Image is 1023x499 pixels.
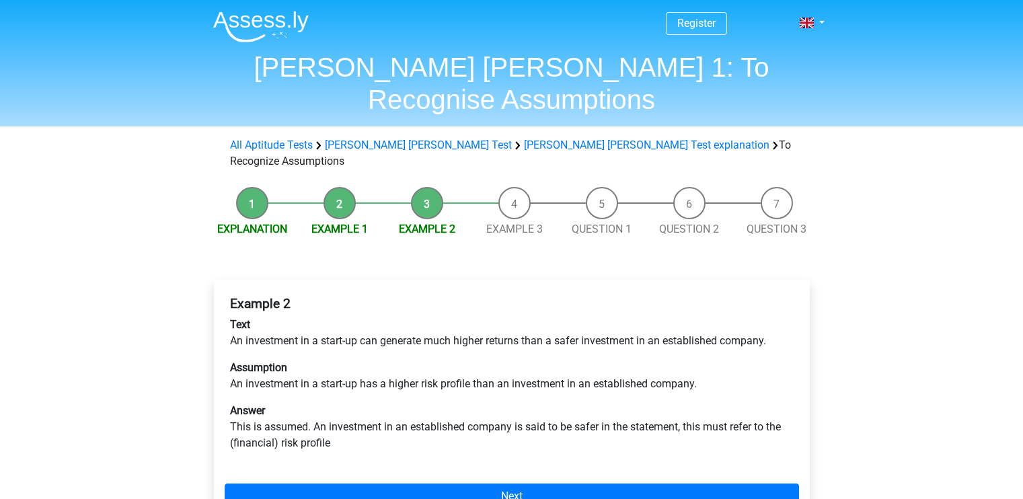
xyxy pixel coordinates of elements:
[311,223,368,235] a: Example 1
[230,317,794,349] p: An investment in a start-up can generate much higher returns than a safer investment in an establ...
[572,223,632,235] a: Question 1
[677,17,716,30] a: Register
[217,223,287,235] a: Explanation
[230,360,794,392] p: An investment in a start-up has a higher risk profile than an investment in an established company.
[230,318,250,331] b: Text
[202,51,821,116] h1: [PERSON_NAME] [PERSON_NAME] 1: To Recognise Assumptions
[524,139,769,151] a: [PERSON_NAME] [PERSON_NAME] Test explanation
[230,404,265,417] b: Answer
[225,137,799,169] div: To Recognize Assumptions
[399,223,455,235] a: Example 2
[230,403,794,451] p: This is assumed. An investment in an established company is said to be safer in the statement, th...
[747,223,806,235] a: Question 3
[230,139,313,151] a: All Aptitude Tests
[213,11,309,42] img: Assessly
[659,223,719,235] a: Question 2
[230,296,291,311] b: Example 2
[230,361,287,374] b: Assumption
[325,139,512,151] a: [PERSON_NAME] [PERSON_NAME] Test
[486,223,543,235] a: Example 3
